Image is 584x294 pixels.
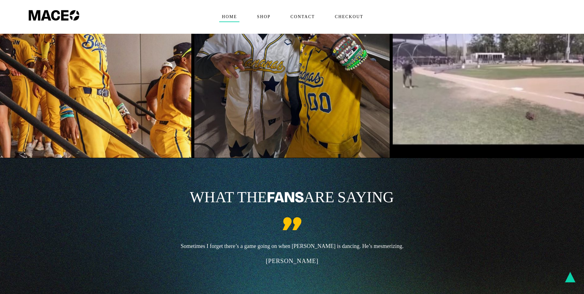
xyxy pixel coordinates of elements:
span: WHAT [190,188,234,206]
span: THE [237,188,267,206]
span: Shop [254,12,273,22]
span: Contact [288,12,318,22]
p: Sometimes I forget there’s a game going on when [PERSON_NAME] is dancing. He’s mesmerizing. [99,241,485,252]
img: a [283,217,302,230]
span: [PERSON_NAME] [266,257,319,265]
h1: FANS [99,188,485,207]
span: Checkout [332,12,366,22]
span: Home [219,12,240,22]
span: SAYING [338,188,394,206]
span: ARE [304,188,334,206]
